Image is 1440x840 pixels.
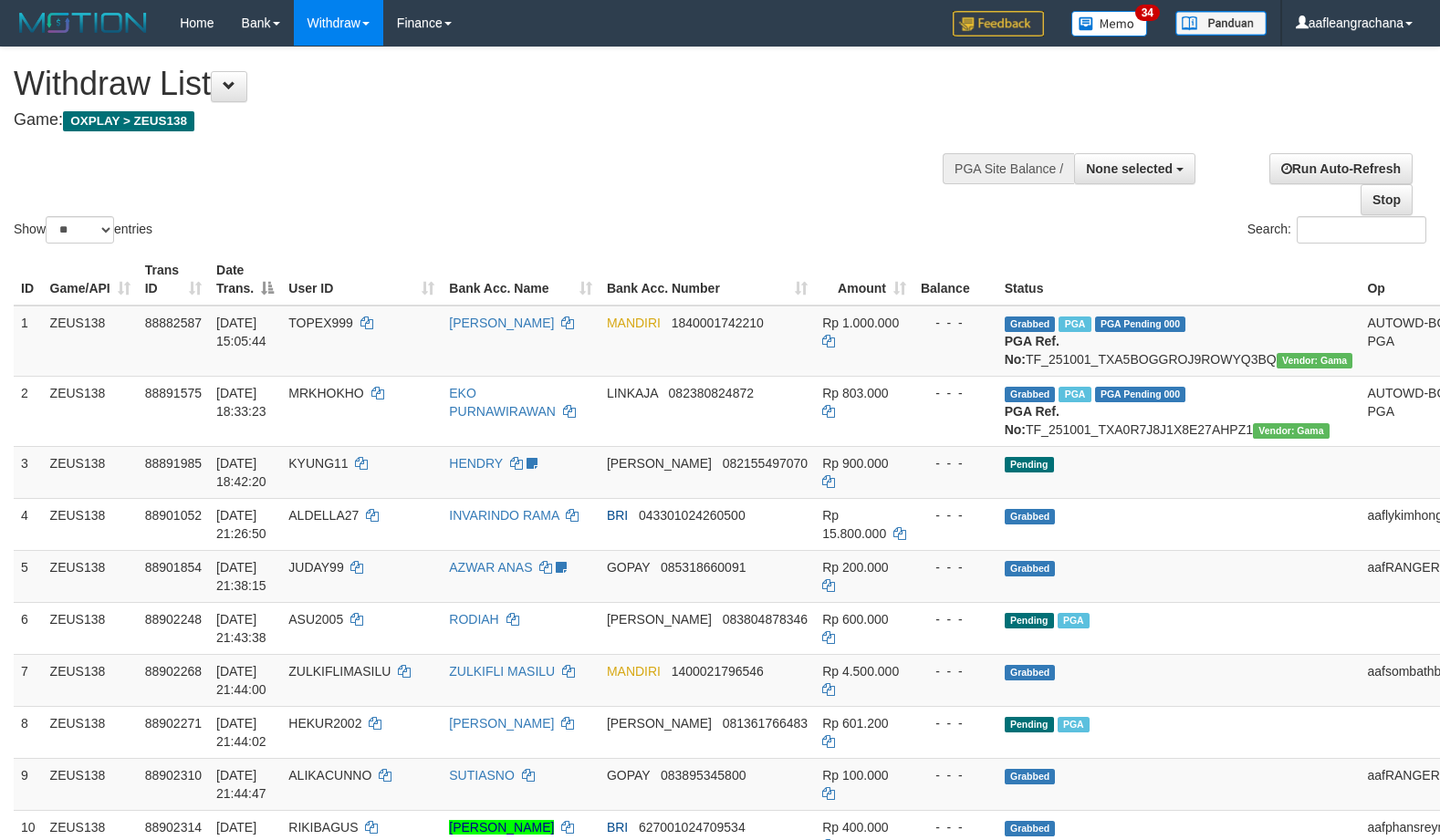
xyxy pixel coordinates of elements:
th: Balance [913,254,997,306]
a: EKO PURNAWIRAWAN [449,386,556,419]
span: Pending [1005,717,1054,732]
span: 88891575 [145,386,202,400]
span: Rp 1.000.000 [822,316,899,330]
span: JUDAY99 [288,560,343,575]
span: Grabbed [1005,821,1056,836]
span: Grabbed [1005,769,1056,784]
span: Grabbed [1005,509,1056,524]
td: 6 [14,602,43,654]
span: Copy 627001024709534 to clipboard [639,820,746,835]
td: 2 [14,376,43,446]
th: Status [997,254,1361,306]
span: Copy 082155497070 to clipboard [723,456,808,471]
span: 88902310 [145,768,202,783]
span: Rp 900.000 [822,456,888,471]
span: MANDIRI [607,316,661,330]
span: RIKIBAGUS [288,820,358,835]
td: ZEUS138 [43,306,138,377]
span: [DATE] 15:05:44 [216,316,266,348]
td: 5 [14,550,43,602]
span: GOPAY [607,768,650,783]
a: SUTIASNO [449,768,515,783]
label: Show entries [14,216,152,244]
a: Stop [1361,184,1413,215]
th: Bank Acc. Number: activate to sort column ascending [600,254,815,306]
th: Amount: activate to sort column ascending [815,254,913,306]
span: Grabbed [1005,665,1056,680]
span: Rp 100.000 [822,768,888,783]
a: [PERSON_NAME] [449,316,554,330]
span: 88902268 [145,664,202,679]
span: MRKHOKHO [288,386,363,400]
span: [PERSON_NAME] [607,716,712,731]
div: - - - [921,558,990,576]
td: 1 [14,306,43,377]
td: 3 [14,446,43,498]
div: - - - [921,714,990,732]
span: ZULKIFLIMASILU [288,664,391,679]
span: Copy 083804878346 to clipboard [723,612,808,627]
td: 8 [14,706,43,758]
span: 34 [1135,5,1160,21]
span: ALDELLA27 [288,508,359,523]
td: ZEUS138 [43,654,138,706]
img: Feedback.jpg [953,11,1044,36]
select: Showentries [46,216,114,244]
span: [DATE] 21:44:00 [216,664,266,697]
span: KYUNG11 [288,456,348,471]
span: Pending [1005,457,1054,472]
a: [PERSON_NAME] [449,716,554,731]
span: [DATE] 21:44:47 [216,768,266,801]
td: ZEUS138 [43,446,138,498]
th: Date Trans.: activate to sort column descending [209,254,281,306]
span: Copy 1400021796546 to clipboard [672,664,764,679]
span: OXPLAY > ZEUS138 [63,111,194,131]
span: 88902271 [145,716,202,731]
span: PGA Pending [1095,387,1186,402]
td: 7 [14,654,43,706]
span: [DATE] 21:38:15 [216,560,266,593]
span: [DATE] 21:43:38 [216,612,266,645]
th: ID [14,254,43,306]
a: Run Auto-Refresh [1269,153,1413,184]
div: - - - [921,454,990,472]
td: ZEUS138 [43,498,138,550]
span: PGA Pending [1095,316,1186,332]
a: [PERSON_NAME] [449,820,554,835]
span: MANDIRI [607,664,661,679]
span: Pending [1005,613,1054,628]
th: Bank Acc. Name: activate to sort column ascending [442,254,600,306]
button: None selected [1074,153,1195,184]
span: [PERSON_NAME] [607,612,712,627]
td: ZEUS138 [43,550,138,602]
a: INVARINDO RAMA [449,508,558,523]
span: BRI [607,508,628,523]
span: ASU2005 [288,612,343,627]
span: [DATE] 18:33:23 [216,386,266,419]
span: TOPEX999 [288,316,353,330]
span: Rp 15.800.000 [822,508,886,541]
span: None selected [1086,161,1173,176]
span: [PERSON_NAME] [607,456,712,471]
a: AZWAR ANAS [449,560,532,575]
a: HENDRY [449,456,503,471]
span: Rp 4.500.000 [822,664,899,679]
th: Game/API: activate to sort column ascending [43,254,138,306]
b: PGA Ref. No: [1005,404,1059,437]
span: Grabbed [1005,387,1056,402]
td: TF_251001_TXA5BOGGROJ9ROWYQ3BQ [997,306,1361,377]
span: Marked by aafnoeunsreypich [1059,316,1090,332]
img: panduan.png [1175,11,1267,36]
span: Copy 083895345800 to clipboard [661,768,746,783]
div: PGA Site Balance / [943,153,1074,184]
td: ZEUS138 [43,706,138,758]
div: - - - [921,506,990,524]
h1: Withdraw List [14,66,942,102]
span: Rp 601.200 [822,716,888,731]
span: GOPAY [607,560,650,575]
span: Rp 803.000 [822,386,888,400]
b: PGA Ref. No: [1005,334,1059,367]
div: - - - [921,662,990,680]
td: 4 [14,498,43,550]
span: [DATE] 21:26:50 [216,508,266,541]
